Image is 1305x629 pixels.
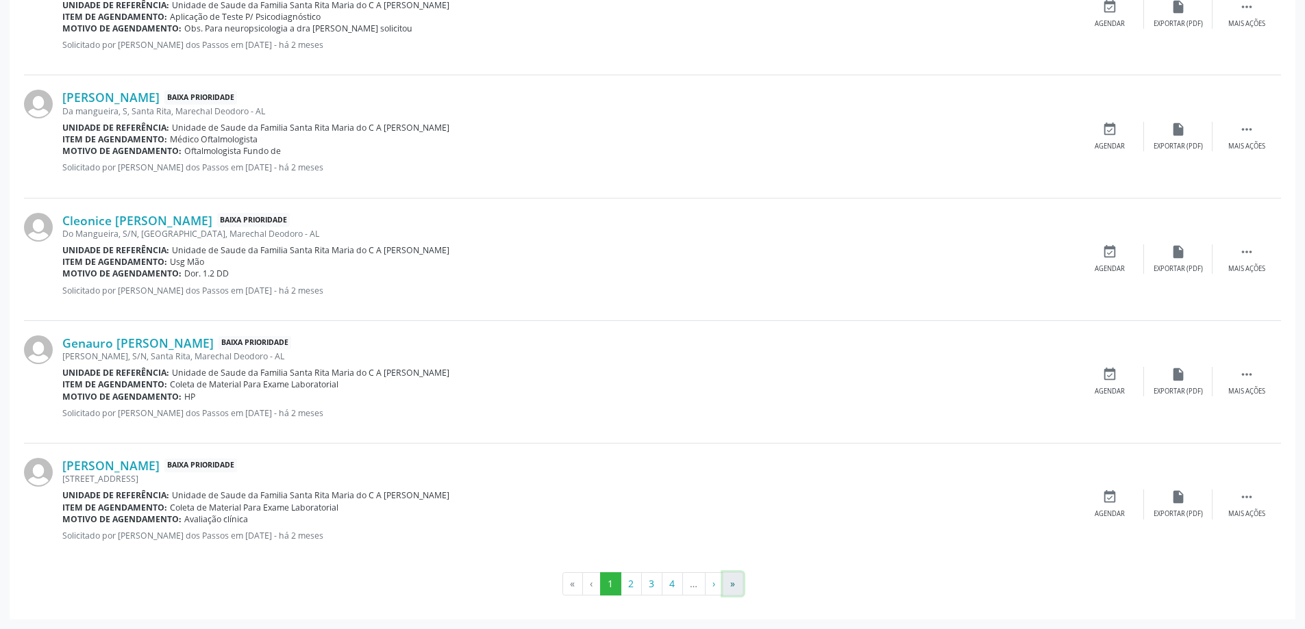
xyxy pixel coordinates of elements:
[62,458,160,473] a: [PERSON_NAME]
[24,572,1281,595] ul: Pagination
[219,336,291,350] span: Baixa Prioridade
[170,378,338,390] span: Coleta de Material Para Exame Laboratorial
[62,256,167,268] b: Item de agendamento:
[62,244,169,256] b: Unidade de referência:
[184,23,412,34] span: Obs. Para neuropsicologia a dra [PERSON_NAME] solicitou
[62,489,169,501] b: Unidade de referência:
[172,244,449,256] span: Unidade de Saude da Familia Santa Rita Maria do C A [PERSON_NAME]
[1095,19,1125,29] div: Agendar
[62,162,1076,173] p: Solicitado por [PERSON_NAME] dos Passos em [DATE] - há 2 meses
[621,572,642,595] button: Go to page 2
[1228,509,1265,519] div: Mais ações
[1228,387,1265,396] div: Mais ações
[170,256,204,268] span: Usg Mão
[1095,509,1125,519] div: Agendar
[172,367,449,378] span: Unidade de Saude da Familia Santa Rita Maria do C A [PERSON_NAME]
[24,90,53,118] img: img
[62,513,182,525] b: Motivo de agendamento:
[170,11,321,23] span: Aplicação de Teste P/ Psicodiagnóstico
[1095,387,1125,396] div: Agendar
[62,11,167,23] b: Item de agendamento:
[1171,244,1186,259] i: insert_drive_file
[62,268,182,279] b: Motivo de agendamento:
[172,122,449,133] span: Unidade de Saude da Familia Santa Rita Maria do C A [PERSON_NAME]
[170,502,338,513] span: Coleta de Material Para Exame Laboratorial
[1239,122,1254,137] i: 
[62,378,167,390] b: Item de agendamento:
[62,285,1076,296] p: Solicitado por [PERSON_NAME] dos Passos em [DATE] - há 2 meses
[1102,122,1117,137] i: event_available
[184,391,195,402] span: HP
[217,213,290,227] span: Baixa Prioridade
[1154,264,1203,274] div: Exportar (PDF)
[62,122,169,133] b: Unidade de referência:
[62,502,167,513] b: Item de agendamento:
[1228,142,1265,151] div: Mais ações
[1095,264,1125,274] div: Agendar
[164,459,237,473] span: Baixa Prioridade
[62,473,1076,485] div: [STREET_ADDRESS]
[1239,244,1254,259] i: 
[705,572,723,595] button: Go to next page
[1095,142,1125,151] div: Agendar
[24,335,53,364] img: img
[1102,367,1117,382] i: event_available
[1154,142,1203,151] div: Exportar (PDF)
[1228,19,1265,29] div: Mais ações
[24,458,53,487] img: img
[184,145,281,157] span: Oftalmologista Fundo de
[62,335,214,350] a: Genauro [PERSON_NAME]
[62,391,182,402] b: Motivo de agendamento:
[164,90,237,105] span: Baixa Prioridade
[1239,489,1254,504] i: 
[62,90,160,105] a: [PERSON_NAME]
[62,213,212,228] a: Cleonice [PERSON_NAME]
[1154,19,1203,29] div: Exportar (PDF)
[62,530,1076,541] p: Solicitado por [PERSON_NAME] dos Passos em [DATE] - há 2 meses
[641,572,662,595] button: Go to page 3
[184,268,229,279] span: Dor. 1.2 DD
[62,145,182,157] b: Motivo de agendamento:
[723,572,743,595] button: Go to last page
[62,407,1076,419] p: Solicitado por [PERSON_NAME] dos Passos em [DATE] - há 2 meses
[662,572,683,595] button: Go to page 4
[1171,367,1186,382] i: insert_drive_file
[184,513,248,525] span: Avaliação clínica
[24,213,53,242] img: img
[62,23,182,34] b: Motivo de agendamento:
[62,228,1076,240] div: Do Mangueira, S/N, [GEOGRAPHIC_DATA], Marechal Deodoro - AL
[170,133,258,145] span: Médico Oftalmologista
[62,133,167,145] b: Item de agendamento:
[1239,367,1254,382] i: 
[600,572,621,595] button: Go to page 1
[1102,244,1117,259] i: event_available
[172,489,449,501] span: Unidade de Saude da Familia Santa Rita Maria do C A [PERSON_NAME]
[1154,387,1203,396] div: Exportar (PDF)
[1154,509,1203,519] div: Exportar (PDF)
[62,367,169,378] b: Unidade de referência:
[1171,122,1186,137] i: insert_drive_file
[1228,264,1265,274] div: Mais ações
[1171,489,1186,504] i: insert_drive_file
[1102,489,1117,504] i: event_available
[62,350,1076,362] div: [PERSON_NAME], S/N, Santa Rita, Marechal Deodoro - AL
[62,39,1076,51] p: Solicitado por [PERSON_NAME] dos Passos em [DATE] - há 2 meses
[62,105,1076,117] div: Da mangueira, S, Santa Rita, Marechal Deodoro - AL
